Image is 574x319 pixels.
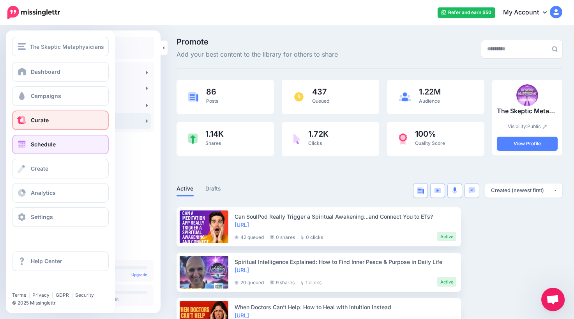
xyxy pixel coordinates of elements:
[177,50,338,60] span: Add your best content to the library for others to share
[468,187,475,194] img: chat-square-blue.png
[301,281,304,285] img: pointer-grey.png
[301,232,323,241] li: 0 clicks
[12,62,109,82] a: Dashboard
[235,232,264,241] li: 42 queued
[205,140,221,146] span: Shares
[437,277,456,287] li: Active
[32,292,49,298] a: Privacy
[12,37,109,56] button: The Skeptic Metaphysicians
[301,277,321,287] li: 1 clicks
[12,292,26,298] a: Terms
[235,212,456,221] div: Can SoulPod Really Trigger a Spiritual Awakening...and Connect You to ETs?
[12,281,72,289] iframe: Twitter Follow Button
[235,235,238,239] img: clock-grey-darker.png
[235,281,238,285] img: clock-grey-darker.png
[312,88,329,96] span: 437
[31,93,61,99] span: Campaigns
[434,188,441,193] img: video-blue.png
[399,92,411,102] img: users-blue.png
[301,235,304,239] img: pointer-grey.png
[270,235,274,239] img: share-grey.png
[188,134,198,144] img: share-green.png
[235,258,456,266] div: Spiritual Intelligence Explained: How to Find Inner Peace & Purpose in Daily Life
[205,184,221,193] a: Drafts
[516,84,538,106] img: 398694559_755142363325592_1851666557881600205_n-bsa141941_thumb.jpg
[552,46,558,52] img: search-grey-6.png
[235,303,456,311] div: When Doctors Can’t Help: How to Heal with Intuition Instead
[12,86,109,106] a: Campaigns
[31,165,48,172] span: Create
[177,184,194,193] a: Active
[31,117,49,123] span: Curate
[527,123,547,129] a: Public
[312,98,329,104] span: Queued
[12,207,109,227] a: Settings
[12,251,109,271] a: Help Center
[177,38,338,46] span: Promote
[56,292,69,298] a: GDPR
[28,292,30,298] span: |
[270,232,295,241] li: 0 shares
[415,130,445,138] span: 100%
[270,280,274,285] img: share-grey.png
[206,88,218,96] span: 86
[205,130,224,138] span: 1.14K
[7,6,60,19] img: Missinglettr
[235,267,249,273] a: [URL]
[18,43,26,50] img: menu.png
[270,277,295,287] li: 9 shares
[75,292,94,298] a: Security
[491,187,553,194] div: Created (newest first)
[308,130,329,138] span: 1.72K
[419,98,440,104] span: Audience
[293,134,300,144] img: pointer-purple.png
[497,106,558,116] p: The Skeptic Metaphysicians
[52,292,53,298] span: |
[419,88,441,96] span: 1.22M
[235,277,264,287] li: 20 queued
[188,92,198,101] img: article-blue.png
[71,292,73,298] span: |
[206,98,218,104] span: Posts
[12,110,109,130] a: Curate
[495,3,562,22] a: My Account
[31,141,56,148] span: Schedule
[308,140,322,146] span: Clicks
[438,7,495,18] a: Refer and earn $50
[497,123,558,130] p: Visibility:
[541,288,565,311] a: Open chat
[543,125,547,129] img: pencil.png
[485,184,562,198] button: Created (newest first)
[31,189,56,196] span: Analytics
[497,137,558,151] a: View Profile
[31,68,60,75] span: Dashboard
[293,91,304,102] img: clock.png
[12,183,109,203] a: Analytics
[452,187,457,194] img: microphone.png
[399,133,407,145] img: prize-red.png
[235,312,249,319] a: [URL]
[12,299,115,307] li: © 2025 Missinglettr
[31,258,62,264] span: Help Center
[12,159,109,178] a: Create
[417,187,424,194] img: article-blue.png
[12,135,109,154] a: Schedule
[30,42,104,51] span: The Skeptic Metaphysicians
[235,221,249,228] a: [URL]
[437,232,456,241] li: Active
[31,214,53,220] span: Settings
[415,140,445,146] span: Quality Score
